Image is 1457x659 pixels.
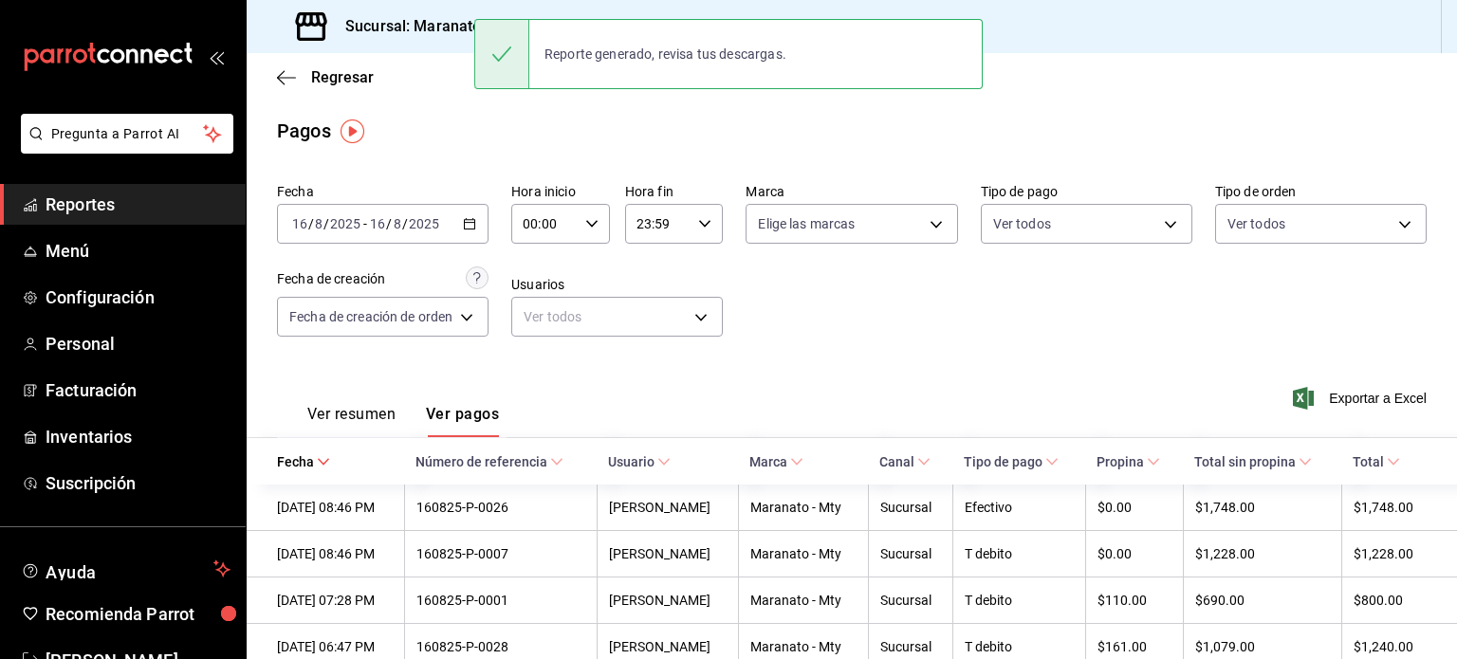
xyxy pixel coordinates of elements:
[1227,214,1285,233] span: Ver todos
[307,405,499,437] div: navigation tabs
[1354,546,1427,561] div: $1,228.00
[416,593,585,608] div: 160825-P-0001
[1354,500,1427,515] div: $1,748.00
[880,546,941,561] div: Sucursal
[965,546,1074,561] div: T debito
[277,269,385,289] div: Fecha de creación
[750,639,857,654] div: Maranato - Mty
[511,278,723,291] label: Usuarios
[1097,639,1171,654] div: $161.00
[880,500,941,515] div: Sucursal
[511,185,610,198] label: Hora inicio
[749,454,803,469] span: Marca
[408,216,440,231] input: ----
[1353,454,1400,469] span: Total
[1215,185,1427,198] label: Tipo de orden
[511,297,723,337] div: Ver todos
[277,546,393,561] div: [DATE] 08:46 PM
[1354,593,1427,608] div: $800.00
[393,216,402,231] input: --
[416,500,585,515] div: 160825-P-0026
[386,216,392,231] span: /
[529,33,802,75] div: Reporte generado, revisa tus descargas.
[1097,454,1160,469] span: Propina
[1195,500,1330,515] div: $1,748.00
[330,15,523,38] h3: Sucursal: Maranato (Mty)
[746,185,957,198] label: Marca
[1194,454,1312,469] span: Total sin propina
[415,454,563,469] span: Número de referencia
[46,284,231,310] span: Configuración
[277,593,393,608] div: [DATE] 07:28 PM
[625,185,724,198] label: Hora fin
[965,639,1074,654] div: T debito
[1354,639,1427,654] div: $1,240.00
[46,331,231,357] span: Personal
[329,216,361,231] input: ----
[46,424,231,449] span: Inventarios
[964,454,1059,469] span: Tipo de pago
[1097,546,1171,561] div: $0.00
[363,216,367,231] span: -
[46,377,231,403] span: Facturación
[993,214,1051,233] span: Ver todos
[750,546,857,561] div: Maranato - Mty
[416,546,585,561] div: 160825-P-0007
[21,114,233,154] button: Pregunta a Parrot AI
[277,117,331,145] div: Pagos
[369,216,386,231] input: --
[311,68,374,86] span: Regresar
[46,238,231,264] span: Menú
[13,137,233,157] a: Pregunta a Parrot AI
[402,216,408,231] span: /
[416,639,585,654] div: 160825-P-0028
[880,593,941,608] div: Sucursal
[609,546,727,561] div: [PERSON_NAME]
[46,192,231,217] span: Reportes
[1097,593,1171,608] div: $110.00
[46,470,231,496] span: Suscripción
[46,558,206,580] span: Ayuda
[323,216,329,231] span: /
[758,214,855,233] span: Elige las marcas
[277,500,393,515] div: [DATE] 08:46 PM
[46,601,231,627] span: Recomienda Parrot
[1195,639,1330,654] div: $1,079.00
[277,639,393,654] div: [DATE] 06:47 PM
[289,307,452,326] span: Fecha de creación de orden
[1297,387,1427,410] button: Exportar a Excel
[608,454,671,469] span: Usuario
[308,216,314,231] span: /
[314,216,323,231] input: --
[291,216,308,231] input: --
[277,68,374,86] button: Regresar
[277,185,489,198] label: Fecha
[1195,593,1330,608] div: $690.00
[965,500,1074,515] div: Efectivo
[426,405,499,437] button: Ver pagos
[880,639,941,654] div: Sucursal
[341,119,364,143] img: Tooltip marker
[750,500,857,515] div: Maranato - Mty
[609,500,727,515] div: [PERSON_NAME]
[51,124,204,144] span: Pregunta a Parrot AI
[981,185,1192,198] label: Tipo de pago
[965,593,1074,608] div: T debito
[879,454,931,469] span: Canal
[750,593,857,608] div: Maranato - Mty
[209,49,224,64] button: open_drawer_menu
[1195,546,1330,561] div: $1,228.00
[1097,500,1171,515] div: $0.00
[277,454,330,469] span: Fecha
[609,593,727,608] div: [PERSON_NAME]
[609,639,727,654] div: [PERSON_NAME]
[307,405,396,437] button: Ver resumen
